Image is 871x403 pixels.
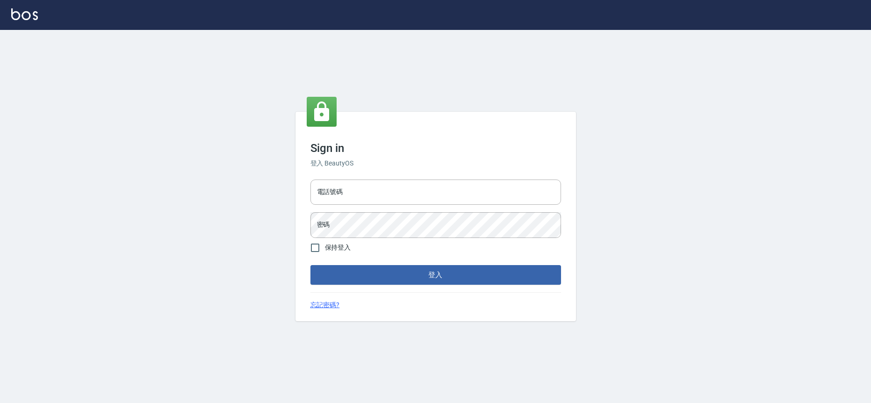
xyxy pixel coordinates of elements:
[310,158,561,168] h6: 登入 BeautyOS
[310,142,561,155] h3: Sign in
[310,265,561,285] button: 登入
[325,243,351,252] span: 保持登入
[11,8,38,20] img: Logo
[310,300,340,310] a: 忘記密碼?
